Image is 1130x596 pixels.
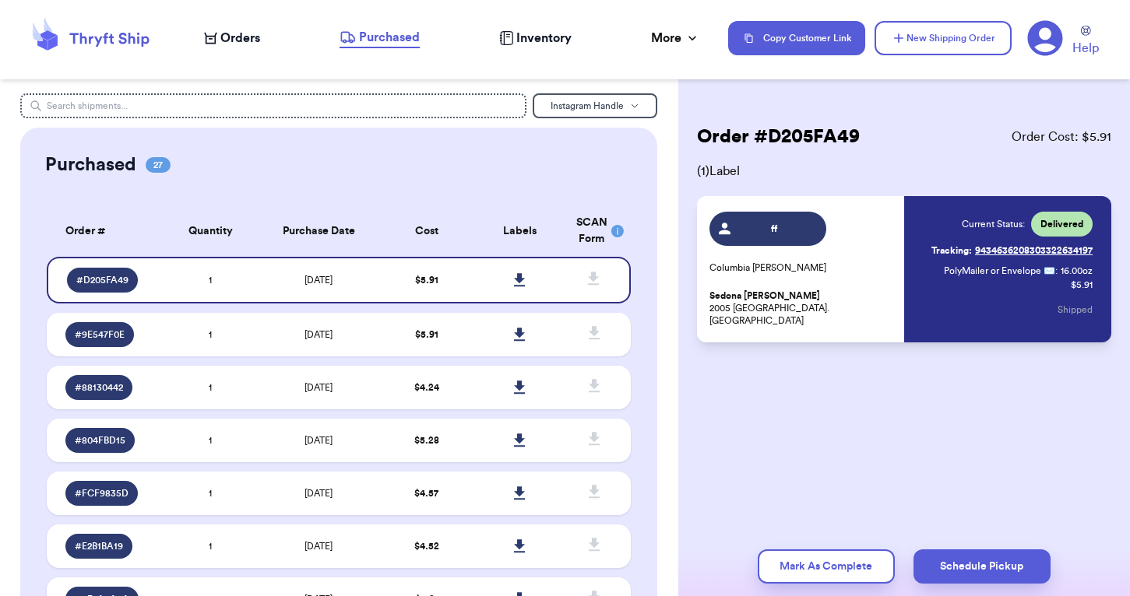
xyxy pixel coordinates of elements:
span: ( 1 ) Label [697,162,1111,181]
span: $ 4.24 [414,383,439,392]
span: Tracking: [931,244,972,257]
span: PolyMailer or Envelope ✉️ [944,266,1055,275]
span: 1 [209,436,212,445]
h2: Order # D205FA49 [697,124,860,149]
span: Delivered [1040,218,1083,230]
a: Tracking:9434636208303322634197 [931,238,1093,263]
span: Order Cost: $ 5.91 [1012,128,1111,146]
span: Current Status: [962,218,1025,230]
span: # D205FA49 [76,274,128,286]
span: # E2B1BA19 [75,540,123,552]
p: Columbia [PERSON_NAME] [709,261,895,274]
span: [DATE] [305,436,333,445]
span: $ 4.52 [414,542,439,551]
button: Shipped [1058,293,1093,327]
span: Inventory [516,29,572,47]
span: [DATE] [305,542,333,551]
span: : [1055,265,1058,277]
div: More [651,29,700,47]
th: Purchase Date [257,205,380,257]
a: Inventory [499,29,572,47]
span: # 804FBD15 [75,434,125,447]
span: # 88130442 [75,381,123,394]
span: 1 [209,383,212,392]
button: Instagram Handle [533,93,657,118]
p: $ 5.91 [1071,279,1093,291]
th: Cost [380,205,473,257]
th: Quantity [164,205,257,257]
span: 27 [146,157,171,173]
span: [DATE] [305,383,333,392]
span: # 9E547F0E [75,328,125,341]
h2: Purchased [45,153,136,177]
input: Search shipments... [20,93,526,118]
span: $ 5.91 [415,330,438,339]
button: Copy Customer Link [728,21,865,55]
button: New Shipping Order [875,21,1012,55]
th: Order # [47,205,164,257]
button: Schedule Pickup [914,549,1051,584]
span: Orders [220,29,260,47]
span: $ 5.28 [414,436,439,445]
a: Orders [204,29,260,47]
button: Mark As Complete [758,549,895,584]
span: $ 4.57 [414,489,438,498]
span: $ 5.91 [415,275,438,285]
div: SCAN Form [576,215,613,247]
span: Purchased [359,28,420,47]
span: Sedona [PERSON_NAME] [709,290,820,302]
span: Instagram Handle [551,101,624,110]
span: [DATE] [305,275,333,285]
span: 1 [209,489,212,498]
span: Help [1072,39,1099,58]
span: # FCF9835D [75,487,128,500]
span: [DATE] [305,330,333,339]
span: 16.00 oz [1061,265,1093,277]
span: 1 [209,275,212,285]
span: 1 [209,330,212,339]
a: Purchased [340,28,420,48]
p: 2005 [GEOGRAPHIC_DATA]. [GEOGRAPHIC_DATA] [709,289,895,327]
th: Labels [473,205,567,257]
a: Help [1072,26,1099,58]
span: [DATE] [305,489,333,498]
span: ff [737,223,811,235]
span: 1 [209,542,212,551]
